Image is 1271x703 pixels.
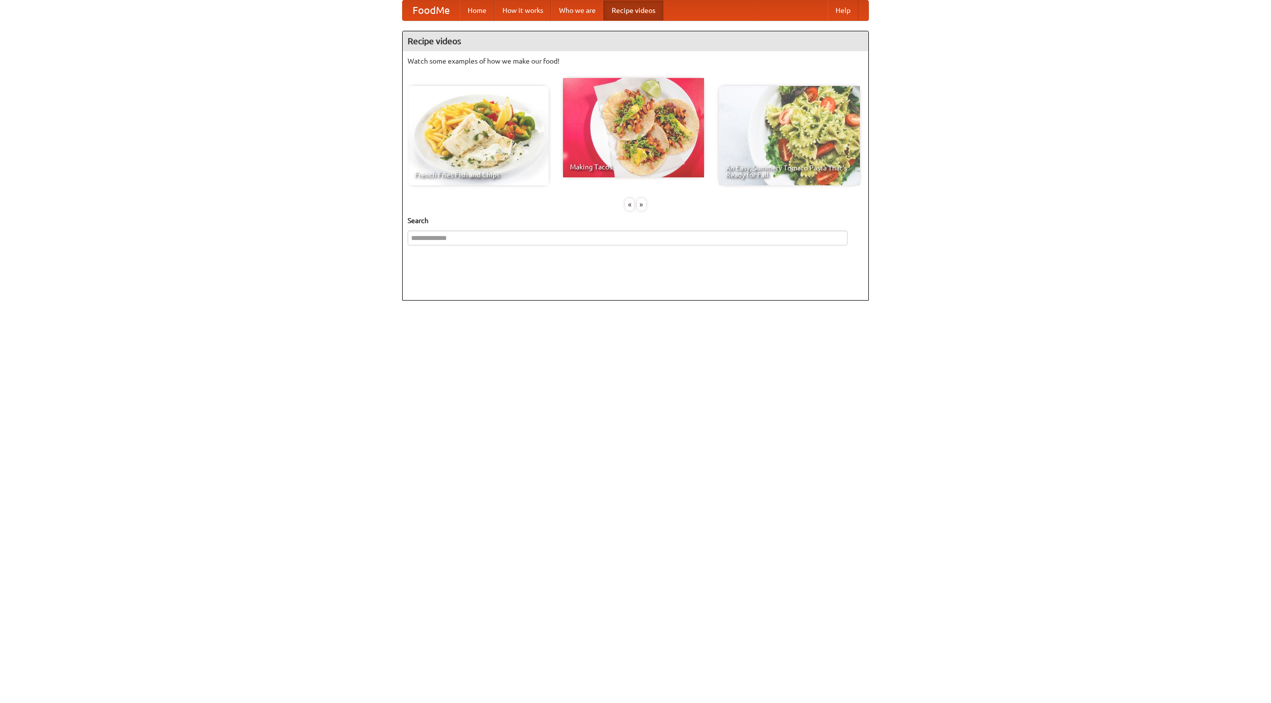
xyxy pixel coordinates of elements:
[551,0,604,20] a: Who we are
[460,0,494,20] a: Home
[563,78,704,177] a: Making Tacos
[403,0,460,20] a: FoodMe
[494,0,551,20] a: How it works
[604,0,663,20] a: Recipe videos
[570,163,697,170] span: Making Tacos
[408,216,863,226] h5: Search
[625,198,634,211] div: «
[408,86,549,185] a: French Fries Fish and Chips
[415,171,542,178] span: French Fries Fish and Chips
[403,31,868,51] h4: Recipe videos
[408,56,863,66] p: Watch some examples of how we make our food!
[726,164,853,178] span: An Easy, Summery Tomato Pasta That's Ready for Fall
[828,0,858,20] a: Help
[637,198,646,211] div: »
[719,86,860,185] a: An Easy, Summery Tomato Pasta That's Ready for Fall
